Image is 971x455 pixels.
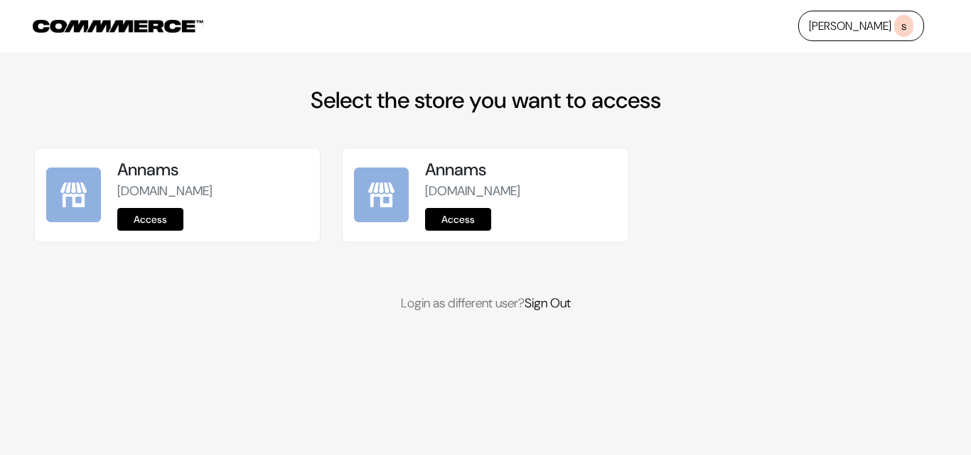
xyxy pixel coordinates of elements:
[425,160,616,180] h5: Annams
[117,160,309,180] h5: Annams
[33,20,203,33] img: COMMMERCE
[117,208,183,231] a: Access
[894,15,913,37] span: s
[425,182,616,201] p: [DOMAIN_NAME]
[798,11,924,41] a: [PERSON_NAME]s
[425,208,491,231] a: Access
[525,295,571,312] a: Sign Out
[117,182,309,201] p: [DOMAIN_NAME]
[354,168,409,222] img: Annams
[34,87,937,114] h2: Select the store you want to access
[46,168,101,222] img: Annams
[34,294,937,313] p: Login as different user?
